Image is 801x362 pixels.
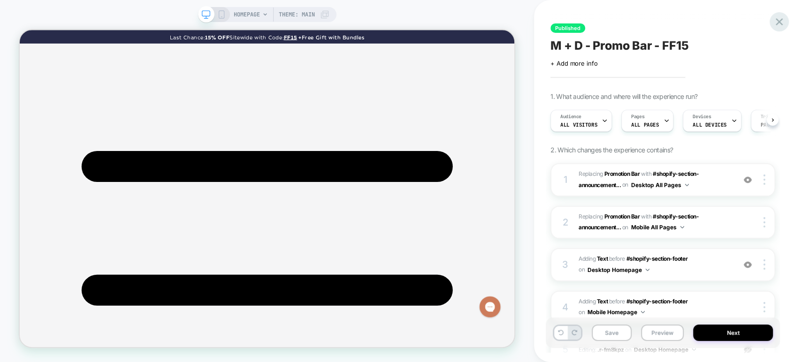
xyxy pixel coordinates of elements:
[604,213,640,220] b: Promotion Bar
[597,298,608,305] b: Text
[609,298,625,305] span: BEFORE
[550,23,585,33] span: Published
[693,121,726,128] span: ALL DEVICES
[763,259,765,270] img: close
[631,179,689,191] button: Desktop All Pages
[626,298,687,305] span: #shopify-section-footer
[561,171,570,188] div: 1
[744,176,752,184] img: crossed eye
[693,113,711,120] span: Devices
[561,256,570,273] div: 3
[641,311,645,313] img: down arrow
[597,255,608,262] b: Text
[631,121,659,128] span: ALL PAGES
[587,264,649,276] button: Desktop Homepage
[646,269,649,271] img: down arrow
[763,302,765,312] img: close
[234,7,260,22] span: HOMEPAGE
[561,214,570,231] div: 2
[579,298,608,305] span: Adding
[763,217,765,227] img: close
[622,180,628,190] span: on
[579,170,640,177] span: Replacing
[641,213,651,220] span: WITH
[376,5,460,14] strong: Free Gift with Bundles
[761,113,779,120] span: Trigger
[680,226,684,228] img: down arrow
[579,264,585,275] span: on
[280,5,352,14] span: Sitewide with Code:
[561,299,570,316] div: 4
[579,213,640,220] span: Replacing
[372,5,376,14] strong: +
[641,324,684,341] button: Preview
[560,113,581,120] span: Audience
[631,113,644,120] span: Pages
[763,174,765,185] img: close
[5,3,33,31] button: Gorgias live chat
[604,170,640,177] b: Promotion Bar
[609,255,625,262] span: BEFORE
[550,146,673,154] span: 2. Which changes the experience contains?
[579,307,585,317] span: on
[247,5,280,14] strong: 15% OFF
[550,38,688,53] span: M + D - Promo Bar - FF15
[560,121,597,128] span: All Visitors
[761,121,788,128] span: Page Load
[550,60,597,67] span: + Add more info
[587,306,645,318] button: Mobile Homepage
[626,255,687,262] span: #shopify-section-footer
[200,5,247,14] span: Last Chance:
[693,324,773,341] button: Next
[641,170,651,177] span: WITH
[631,221,684,233] button: Mobile All Pages
[550,92,697,100] span: 1. What audience and where will the experience run?
[352,5,370,14] a: FF15
[744,261,752,269] img: crossed eye
[279,7,315,22] span: Theme: MAIN
[579,213,699,231] span: #shopify-section-announcement...
[592,324,632,341] button: Save
[685,184,689,186] img: down arrow
[579,255,608,262] span: Adding
[622,222,628,233] span: on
